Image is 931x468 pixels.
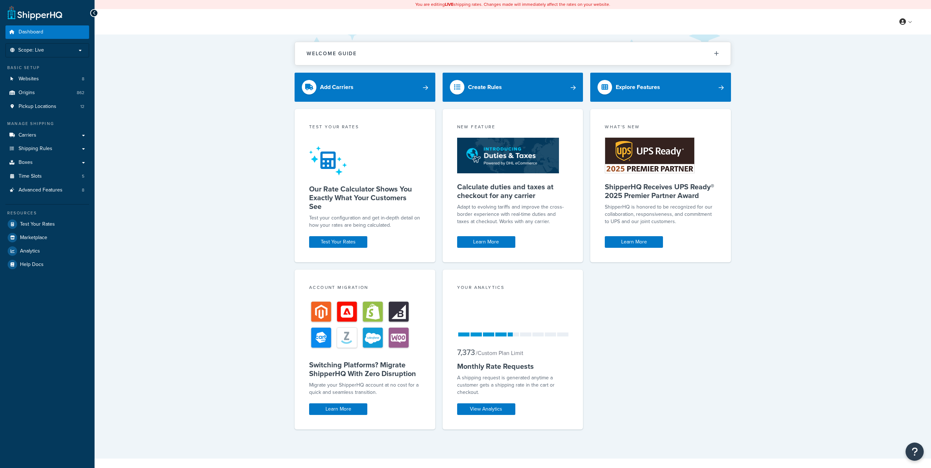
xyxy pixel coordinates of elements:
[605,236,663,248] a: Learn More
[457,203,569,225] p: Adapt to evolving tariffs and improve the cross-border experience with real-time duties and taxes...
[18,47,44,53] span: Scope: Live
[457,284,569,292] div: Your Analytics
[309,403,367,415] a: Learn More
[20,221,55,227] span: Test Your Rates
[5,86,89,100] li: Origins
[605,182,716,200] h5: ShipperHQ Receives UPS Ready® 2025 Premier Partner Award
[82,173,84,179] span: 5
[309,284,421,292] div: Account Migration
[5,183,89,197] a: Advanced Features8
[5,86,89,100] a: Origins862
[605,124,716,132] div: What's New
[5,142,89,156] a: Shipping Rules
[309,185,421,211] h5: Our Rate Calculator Shows You Exactly What Your Customers See
[19,90,35,96] span: Origins
[5,170,89,183] li: Time Slots
[307,51,357,56] h2: Welcome Guide
[457,346,475,358] span: 7,373
[457,374,569,396] div: A shipping request is generated anytime a customer gets a shipping rate in the cart or checkout.
[5,156,89,169] a: Boxes
[5,183,89,197] li: Advanced Features
[5,129,89,142] a: Carriers
[5,258,89,271] a: Help Docs
[457,403,515,415] a: View Analytics
[309,124,421,132] div: Test your rates
[82,187,84,193] span: 8
[309,360,421,378] h5: Switching Platforms? Migrate ShipperHQ With Zero Disruption
[5,72,89,86] li: Websites
[19,76,39,82] span: Websites
[5,245,89,258] a: Analytics
[19,104,56,110] span: Pickup Locations
[295,73,435,102] a: Add Carriers
[19,146,52,152] span: Shipping Rules
[80,104,84,110] span: 12
[20,235,47,241] span: Marketplace
[5,100,89,113] li: Pickup Locations
[5,210,89,216] div: Resources
[476,349,523,357] small: / Custom Plan Limit
[19,29,43,35] span: Dashboard
[82,76,84,82] span: 8
[19,160,33,166] span: Boxes
[20,248,40,254] span: Analytics
[309,236,367,248] a: Test Your Rates
[5,231,89,244] a: Marketplace
[590,73,731,102] a: Explore Features
[457,362,569,371] h5: Monthly Rate Requests
[20,262,44,268] span: Help Docs
[5,121,89,127] div: Manage Shipping
[906,443,924,461] button: Open Resource Center
[309,214,421,229] div: Test your configuration and get in-depth detail on how your rates are being calculated.
[443,73,583,102] a: Create Rules
[19,132,36,138] span: Carriers
[457,236,515,248] a: Learn More
[309,382,421,396] div: Migrate your ShipperHQ account at no cost for a quick and seamless transition.
[19,187,63,193] span: Advanced Features
[457,124,569,132] div: New Feature
[5,218,89,231] a: Test Your Rates
[468,82,502,92] div: Create Rules
[77,90,84,96] span: 862
[5,170,89,183] a: Time Slots5
[605,203,716,225] p: ShipperHQ is honored to be recognized for our collaboration, responsiveness, and commitment to UP...
[5,65,89,71] div: Basic Setup
[457,182,569,200] h5: Calculate duties and taxes at checkout for any carrier
[5,72,89,86] a: Websites8
[5,100,89,113] a: Pickup Locations12
[320,82,353,92] div: Add Carriers
[295,42,731,65] button: Welcome Guide
[5,25,89,39] a: Dashboard
[19,173,42,179] span: Time Slots
[445,1,453,8] b: LIVE
[616,82,660,92] div: Explore Features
